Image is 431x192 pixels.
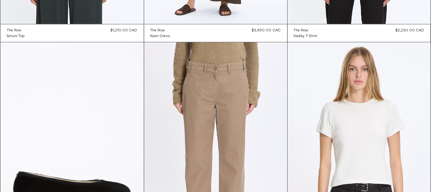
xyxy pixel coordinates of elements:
[150,34,170,39] div: Kaori Dress
[7,34,25,39] div: Seruni Top
[252,28,281,33] div: $3,650.00 CAD
[396,28,424,33] div: $2,230.00 CAD
[150,28,165,33] div: The Row
[111,28,137,33] div: $1,210.00 CAD
[150,28,170,33] a: The Row
[150,33,170,39] a: Kaori Dress
[7,28,22,33] div: The Row
[294,34,317,39] div: Kaddy T-Shirt
[294,28,308,33] div: The Row
[7,33,25,39] a: Seruni Top
[294,33,317,39] a: Kaddy T-Shirt
[7,28,25,33] a: The Row
[294,28,317,33] a: The Row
